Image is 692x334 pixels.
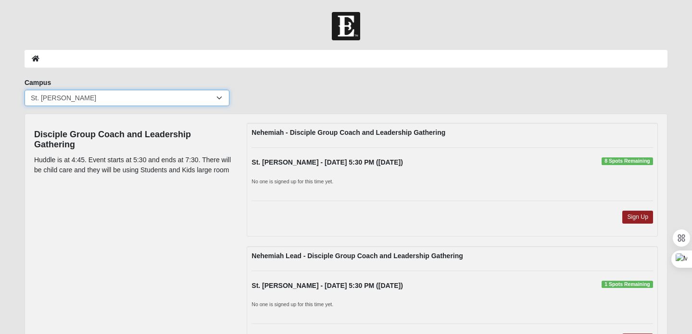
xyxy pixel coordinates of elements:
[252,301,333,307] small: No one is signed up for this time yet.
[25,78,51,87] label: Campus
[34,155,232,175] p: Huddle is at 4:45. Event starts at 5:30 and ends at 7:30. There will be child care and they will ...
[252,179,333,184] small: No one is signed up for this time yet.
[332,12,360,40] img: Church of Eleven22 Logo
[602,281,653,288] span: 1 Spots Remaining
[622,211,653,224] a: Sign Up
[34,130,232,150] h4: Disciple Group Coach and Leadership Gathering
[602,157,653,165] span: 8 Spots Remaining
[252,129,445,136] strong: Nehemiah - Disciple Group Coach and Leadership Gathering
[252,252,463,260] strong: Nehemiah Lead - Disciple Group Coach and Leadership Gathering
[252,282,403,289] strong: St. [PERSON_NAME] - [DATE] 5:30 PM ([DATE])
[252,158,403,166] strong: St. [PERSON_NAME] - [DATE] 5:30 PM ([DATE])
